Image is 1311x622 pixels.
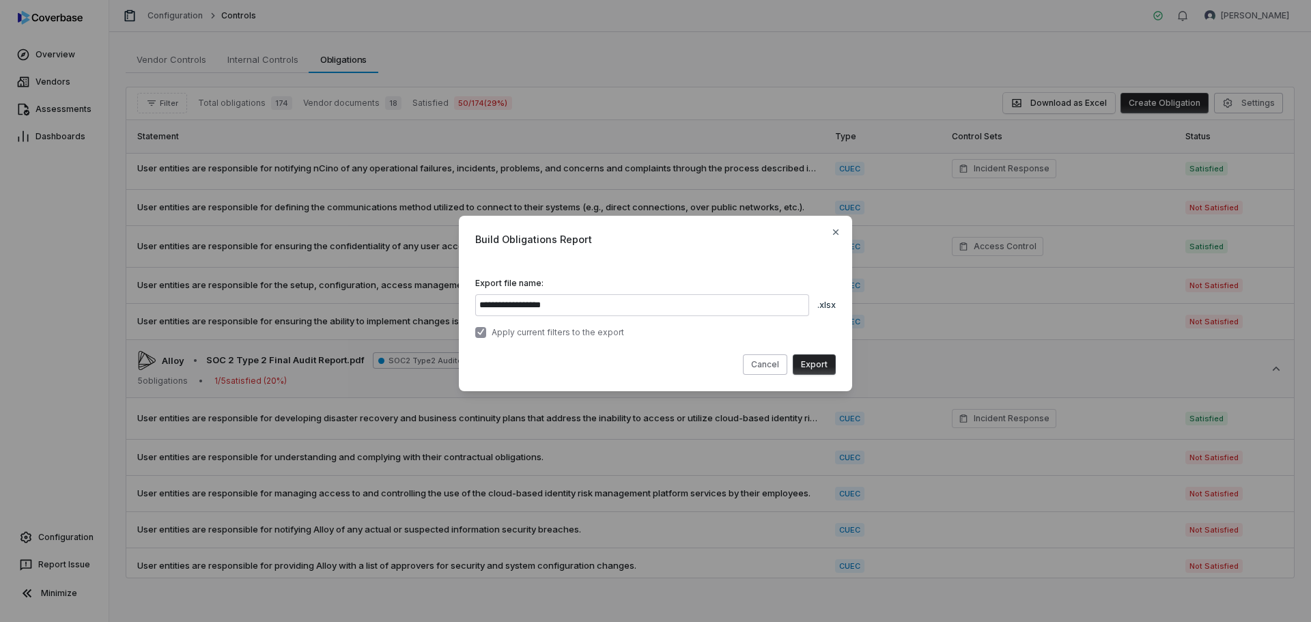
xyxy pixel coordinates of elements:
[743,354,787,375] button: Cancel
[817,298,836,312] span: .xlsx
[793,354,836,375] button: Export
[475,278,836,289] label: Export file name:
[475,232,836,246] span: Build Obligations Report
[492,327,624,338] label: Apply current filters to the export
